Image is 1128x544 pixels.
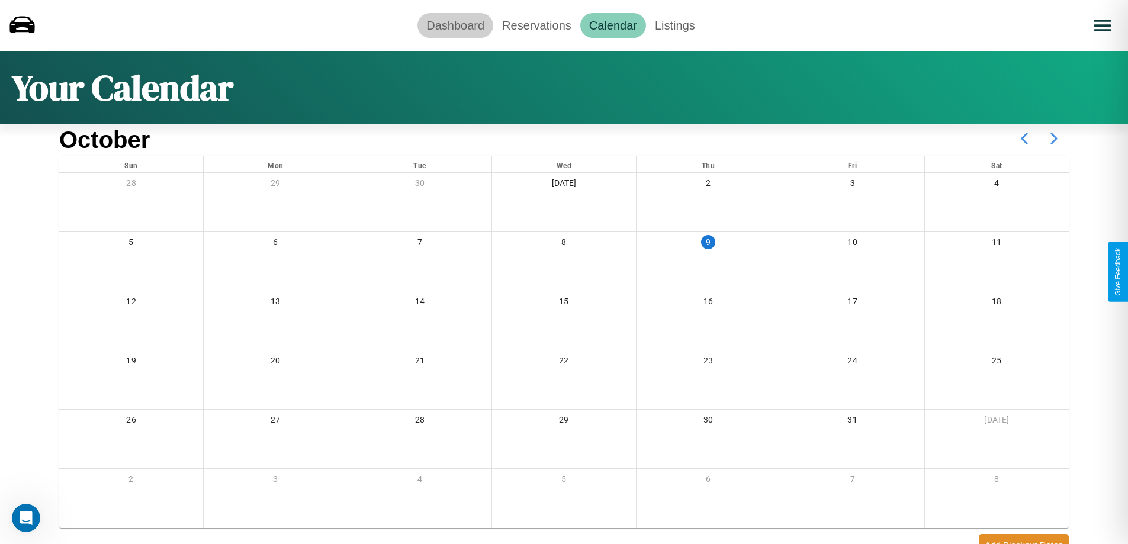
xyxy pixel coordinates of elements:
[925,173,1069,197] div: 4
[925,410,1069,434] div: [DATE]
[492,156,636,172] div: Wed
[492,173,636,197] div: [DATE]
[925,350,1069,375] div: 25
[780,232,924,256] div: 10
[637,173,780,197] div: 2
[348,156,492,172] div: Tue
[59,410,203,434] div: 26
[925,469,1069,493] div: 8
[417,13,493,38] a: Dashboard
[204,410,348,434] div: 27
[204,173,348,197] div: 29
[646,13,704,38] a: Listings
[780,291,924,316] div: 17
[580,13,646,38] a: Calendar
[204,291,348,316] div: 13
[348,469,492,493] div: 4
[780,350,924,375] div: 24
[780,410,924,434] div: 31
[204,350,348,375] div: 20
[637,291,780,316] div: 16
[204,232,348,256] div: 6
[492,410,636,434] div: 29
[204,469,348,493] div: 3
[492,350,636,375] div: 22
[1086,9,1119,42] button: Open menu
[59,232,203,256] div: 5
[59,350,203,375] div: 19
[925,291,1069,316] div: 18
[12,63,233,112] h1: Your Calendar
[780,156,924,172] div: Fri
[492,232,636,256] div: 8
[637,350,780,375] div: 23
[780,469,924,493] div: 7
[12,504,40,532] iframe: Intercom live chat
[348,232,492,256] div: 7
[348,291,492,316] div: 14
[637,469,780,493] div: 6
[637,410,780,434] div: 30
[637,156,780,172] div: Thu
[59,291,203,316] div: 12
[348,173,492,197] div: 30
[493,13,580,38] a: Reservations
[925,232,1069,256] div: 11
[780,173,924,197] div: 3
[59,469,203,493] div: 2
[204,156,348,172] div: Mon
[492,291,636,316] div: 15
[348,350,492,375] div: 21
[59,156,203,172] div: Sun
[1114,248,1122,296] div: Give Feedback
[59,173,203,197] div: 28
[59,127,150,153] h2: October
[348,410,492,434] div: 28
[925,156,1069,172] div: Sat
[492,469,636,493] div: 5
[701,235,715,249] div: 9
